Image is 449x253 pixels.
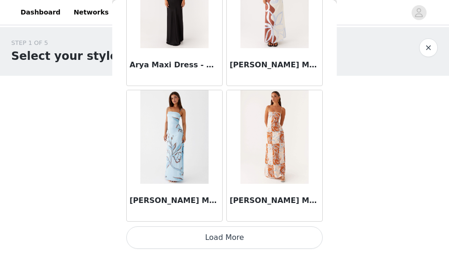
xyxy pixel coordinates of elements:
div: avatar [414,5,423,20]
h3: [PERSON_NAME] Maxi Dress - Orange Blue Floral [230,195,319,206]
h3: Arya Maxi Dress - Black [130,59,219,71]
a: Dashboard [15,2,66,23]
div: STEP 1 OF 5 [11,38,130,48]
a: Networks [68,2,114,23]
img: Aster Bloom Maxi Dress - Blue Floral [140,90,208,184]
h1: Select your styles! [11,48,130,65]
h3: [PERSON_NAME] Maxi Dress - Blue Floral [130,195,219,206]
button: Load More [126,226,323,249]
h3: [PERSON_NAME] Maxi Dress - Bloom Wave Print [230,59,319,71]
img: Aster Bloom Maxi Dress - Orange Blue Floral [240,90,308,184]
